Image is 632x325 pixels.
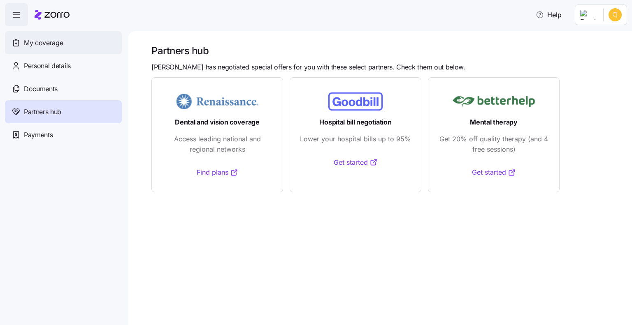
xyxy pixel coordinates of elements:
span: Documents [24,84,58,94]
span: My coverage [24,38,63,48]
span: Payments [24,130,53,140]
span: [PERSON_NAME] has negotiated special offers for you with these select partners. Check them out be... [151,62,465,72]
a: Get started [334,157,378,168]
span: Hospital bill negotiation [319,117,391,127]
span: Get 20% off quality therapy (and 4 free sessions) [438,134,549,154]
a: My coverage [5,31,122,54]
span: Lower your hospital bills up to 95% [300,134,411,144]
img: f3de7205e7720f6ac1d804398c8d3bc0 [609,8,622,21]
a: Payments [5,123,122,146]
a: Documents [5,77,122,100]
span: Help [536,10,562,20]
span: Personal details [24,61,71,71]
h1: Partners hub [151,44,620,57]
button: Help [529,7,568,23]
a: Personal details [5,54,122,77]
span: Mental therapy [470,117,518,127]
span: Dental and vision coverage [175,117,260,127]
a: Find plans [197,167,238,177]
span: Partners hub [24,107,61,117]
img: Employer logo [580,10,597,20]
a: Get started [472,167,516,177]
span: Access leading national and regional networks [162,134,273,154]
a: Partners hub [5,100,122,123]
